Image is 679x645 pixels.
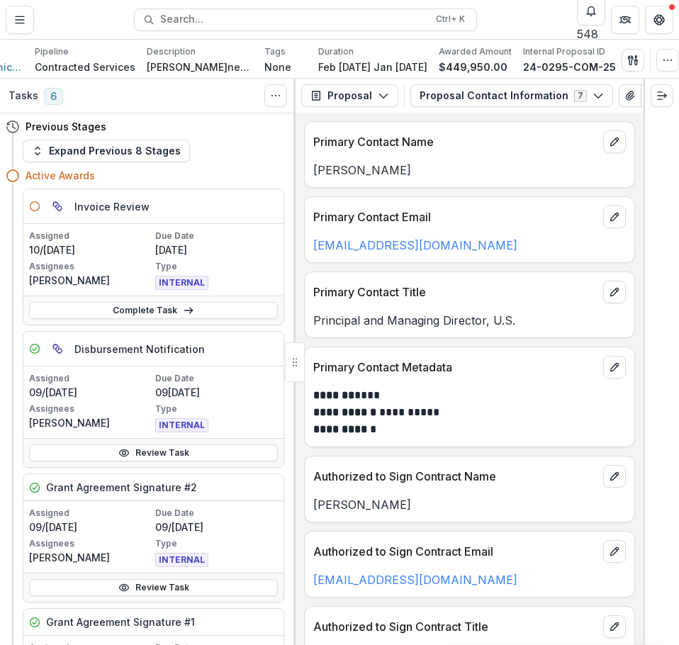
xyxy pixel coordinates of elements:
p: Duration [318,45,354,58]
p: Assigned [29,372,152,385]
p: [PERSON_NAME] [29,550,152,565]
button: Toggle Menu [6,6,34,34]
p: Pipeline [35,45,69,58]
button: View Attached Files [619,84,641,107]
h5: Disbursement Notification [74,342,205,357]
p: Authorized to Sign Contract Name [313,468,597,485]
p: 09/[DATE] [155,520,279,534]
p: [PERSON_NAME]ness proposes an array of communications strategies and activities around the [US_ST... [147,60,253,74]
h4: Active Awards [26,168,95,183]
p: Type [155,537,279,550]
p: [PERSON_NAME] [313,496,626,513]
p: [PERSON_NAME] [29,273,152,288]
p: Principal and Managing Director, U.S. [313,312,626,329]
p: 09/[DATE] [29,520,152,534]
p: None [264,60,291,74]
p: [PERSON_NAME] [29,415,152,430]
p: Assignees [29,403,152,415]
span: INTERNAL [155,418,208,432]
button: edit [603,465,626,488]
p: Due Date [155,507,279,520]
button: Toggle View Cancelled Tasks [264,84,287,107]
button: Expand right [651,84,673,107]
a: Review Task [29,579,278,596]
p: Primary Contact Email [313,208,597,225]
button: edit [603,130,626,153]
p: Type [155,403,279,415]
h3: Tasks [9,90,38,102]
p: Assignees [29,260,152,273]
a: [EMAIL_ADDRESS][DOMAIN_NAME] [313,573,517,587]
a: Review Task [29,444,278,461]
p: [PERSON_NAME] [313,162,626,179]
p: Primary Contact Title [313,284,597,301]
p: Type [155,260,279,273]
button: Search... [134,9,477,31]
button: Proposal Contact Information7 [410,84,613,107]
p: Assigned [29,507,152,520]
button: edit [603,206,626,228]
h5: Grant Agreement Signature #2 [46,480,197,495]
p: 24-0295-COM-25 [523,60,616,74]
p: Authorized to Sign Contract Title [313,618,597,635]
p: Feb [DATE] Jan [DATE] [318,60,427,74]
p: Assignees [29,537,152,550]
p: Internal Proposal ID [523,45,605,58]
button: Get Help [645,6,673,34]
button: Proposal [301,84,398,107]
p: Primary Contact Metadata [313,359,597,376]
h4: Previous Stages [26,119,106,134]
p: Due Date [155,372,279,385]
span: INTERNAL [155,553,208,567]
p: Due Date [155,230,279,242]
button: View dependent tasks [46,195,69,218]
button: Partners [611,6,639,34]
p: Description [147,45,196,58]
span: 6 [44,88,63,105]
p: Primary Contact Name [313,133,597,150]
span: INTERNAL [155,276,208,290]
div: Ctrl + K [433,11,468,27]
p: 10/[DATE] [29,242,152,257]
button: Expand Previous 8 Stages [23,140,190,162]
p: 09[DATE] [155,385,279,400]
p: Authorized to Sign Contract Email [313,543,597,560]
p: Tags [264,45,286,58]
p: Contracted Services [35,60,135,74]
span: Search... [160,13,427,26]
a: [EMAIL_ADDRESS][DOMAIN_NAME] [313,238,517,252]
p: Awarded Amount [439,45,512,58]
p: 09/[DATE] [29,385,152,400]
button: edit [603,281,626,303]
a: Complete Task [29,302,278,319]
p: [DATE] [155,242,279,257]
button: Parent task [46,337,69,360]
button: edit [603,615,626,638]
h5: Grant Agreement Signature #1 [46,615,195,629]
p: $449,950.00 [439,60,507,74]
div: 548 [577,26,605,43]
button: edit [603,540,626,563]
h5: Invoice Review [74,199,150,214]
p: Assigned [29,230,152,242]
button: edit [603,356,626,378]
